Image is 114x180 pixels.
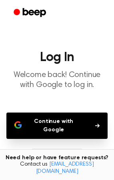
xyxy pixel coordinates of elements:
[6,51,108,64] h1: Log In
[6,70,108,90] p: Welcome back! Continue with Google to log in.
[5,161,109,175] span: Contact us
[8,5,53,21] a: Beep
[36,162,94,174] a: [EMAIL_ADDRESS][DOMAIN_NAME]
[6,113,108,139] button: Continue with Google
